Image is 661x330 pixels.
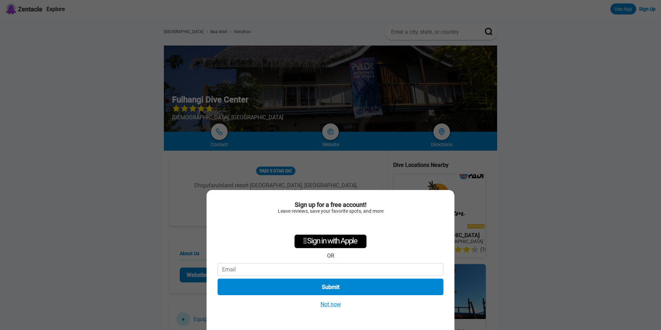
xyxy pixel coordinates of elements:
input: Email [218,263,443,276]
div: Sign in with Apple [294,234,367,248]
button: Submit [218,279,443,295]
iframe: Botón Iniciar sesión con Google [289,217,373,232]
div: Sign up for a free account! [218,201,443,208]
button: Not now [318,301,343,308]
div: OR [327,252,334,259]
div: Leave reviews, save your favorite spots, and more [218,208,443,214]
